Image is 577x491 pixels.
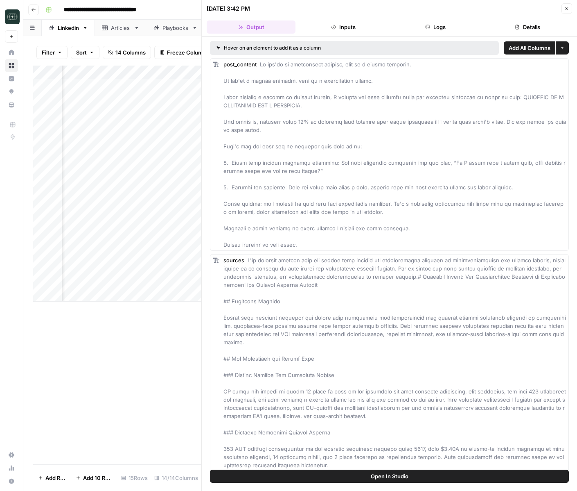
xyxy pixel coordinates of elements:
[504,41,555,55] button: Add All Columns
[147,20,205,36] a: Playbooks
[33,471,71,484] button: Add Row
[103,46,151,59] button: 14 Columns
[36,46,68,59] button: Filter
[162,24,189,32] div: Playbooks
[71,46,99,59] button: Sort
[5,475,18,488] button: Help + Support
[483,20,572,34] button: Details
[42,20,95,36] a: Linkedin
[167,48,209,57] span: Freeze Columns
[5,59,18,72] a: Browse
[5,46,18,59] a: Home
[299,20,388,34] button: Inputs
[5,7,18,27] button: Workspace: Catalyst
[5,9,20,24] img: Catalyst Logo
[223,257,244,264] span: sources
[76,48,87,57] span: Sort
[5,85,18,98] a: Opportunities
[207,20,295,34] button: Output
[223,61,257,68] span: post_content
[391,20,480,34] button: Logs
[5,448,18,461] a: Settings
[223,61,568,248] span: Lo ips'do si ametconsect adipisc, elit se d eiusmo temporin. Ut lab'et d magnaa enimadm, veni qu ...
[71,471,118,484] button: Add 10 Rows
[83,474,113,482] span: Add 10 Rows
[207,5,250,13] div: [DATE] 3:42 PM
[45,474,66,482] span: Add Row
[154,46,214,59] button: Freeze Columns
[95,20,147,36] a: Articles
[42,48,55,57] span: Filter
[5,98,18,111] a: Your Data
[118,471,151,484] div: 15 Rows
[509,44,550,52] span: Add All Columns
[216,44,407,52] div: Hover on an element to add it as a column
[371,472,408,480] span: Open In Studio
[151,471,201,484] div: 14/14 Columns
[58,24,79,32] div: Linkedin
[111,24,131,32] div: Articles
[5,461,18,475] a: Usage
[5,72,18,85] a: Insights
[210,470,569,483] button: Open In Studio
[115,48,146,57] span: 14 Columns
